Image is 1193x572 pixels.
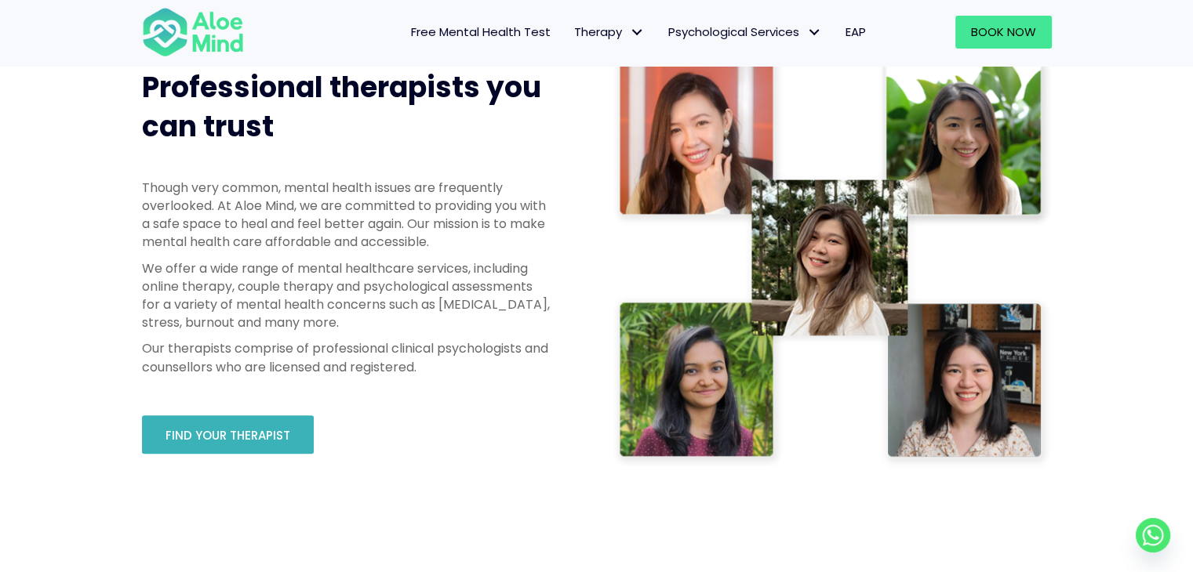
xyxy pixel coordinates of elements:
[834,16,878,49] a: EAP
[142,415,314,454] a: Find your therapist
[142,259,550,332] p: We offer a wide range of mental healthcare services, including online therapy, couple therapy and...
[846,24,866,40] span: EAP
[264,16,878,49] nav: Menu
[562,16,657,49] a: TherapyTherapy: submenu
[613,52,1052,469] img: Therapist collage
[803,21,826,44] span: Psychological Services: submenu
[399,16,562,49] a: Free Mental Health Test
[142,6,244,58] img: Aloe mind Logo
[142,179,550,252] p: Though very common, mental health issues are frequently overlooked. At Aloe Mind, we are committe...
[142,67,541,147] span: Professional therapists you can trust
[668,24,822,40] span: Psychological Services
[626,21,649,44] span: Therapy: submenu
[165,427,290,443] span: Find your therapist
[971,24,1036,40] span: Book Now
[657,16,834,49] a: Psychological ServicesPsychological Services: submenu
[411,24,551,40] span: Free Mental Health Test
[574,24,645,40] span: Therapy
[955,16,1052,49] a: Book Now
[1136,518,1170,552] a: Whatsapp
[142,339,550,375] p: Our therapists comprise of professional clinical psychologists and counsellors who are licensed a...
